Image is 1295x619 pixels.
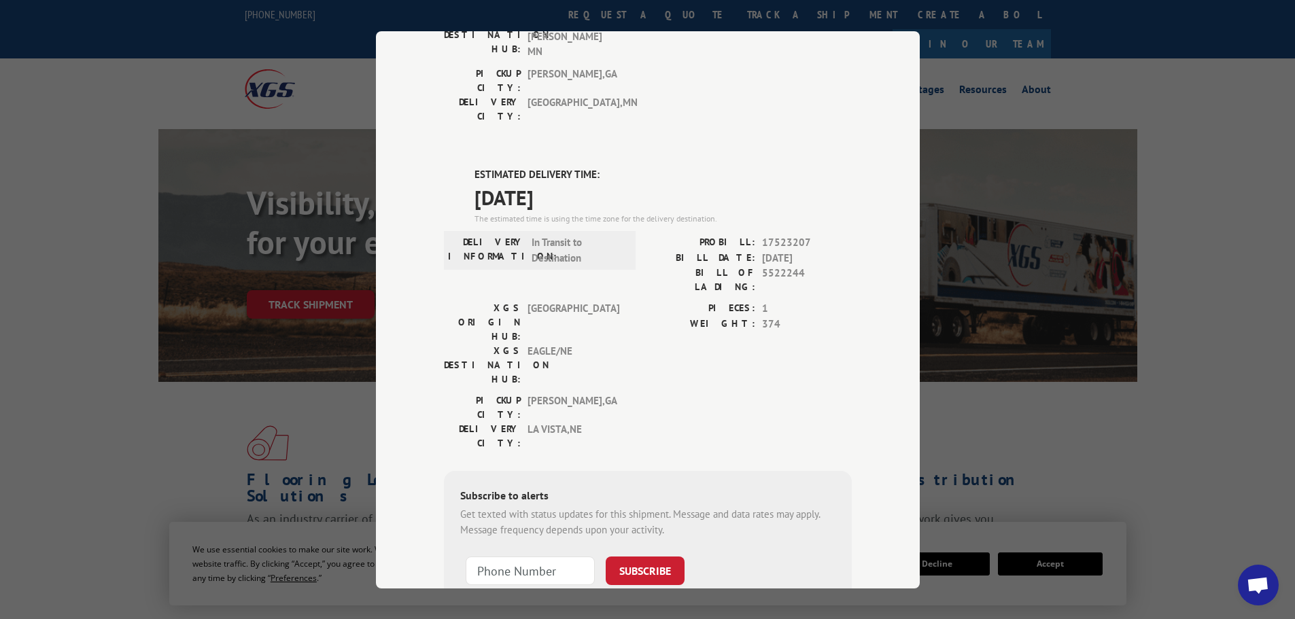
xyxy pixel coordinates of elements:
span: [DATE] [474,182,852,213]
label: XGS ORIGIN HUB: [444,301,521,344]
button: SUBSCRIBE [606,556,685,585]
div: Open chat [1238,565,1279,605]
label: PROBILL: [648,235,755,251]
span: LA VISTA , NE [528,422,619,450]
div: Subscribe to alerts [460,487,835,507]
span: XGS [PERSON_NAME] MN [528,14,619,60]
span: EAGLE/NE [528,344,619,387]
span: [GEOGRAPHIC_DATA] , MN [528,94,619,123]
div: Get texted with status updates for this shipment. Message and data rates may apply. Message frequ... [460,507,835,537]
span: 17523207 [762,235,852,251]
label: PICKUP CITY: [444,393,521,422]
span: [DATE] [762,250,852,266]
div: The estimated time is using the time zone for the delivery destination. [474,213,852,225]
label: DELIVERY CITY: [444,94,521,123]
label: ESTIMATED DELIVERY TIME: [474,166,852,182]
input: Phone Number [466,556,595,585]
label: WEIGHT: [648,316,755,332]
span: In Transit to Destination [532,235,623,266]
label: DELIVERY INFORMATION: [448,235,525,266]
span: [PERSON_NAME] , GA [528,393,619,422]
label: XGS DESTINATION HUB: [444,14,521,60]
span: [GEOGRAPHIC_DATA] [528,301,619,344]
label: PIECES: [648,301,755,317]
label: XGS DESTINATION HUB: [444,344,521,387]
span: 1 [762,301,852,317]
label: BILL DATE: [648,250,755,266]
span: 5522244 [762,266,852,294]
label: DELIVERY CITY: [444,422,521,450]
label: BILL OF LADING: [648,266,755,294]
span: [PERSON_NAME] , GA [528,66,619,94]
label: PICKUP CITY: [444,66,521,94]
span: 374 [762,316,852,332]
